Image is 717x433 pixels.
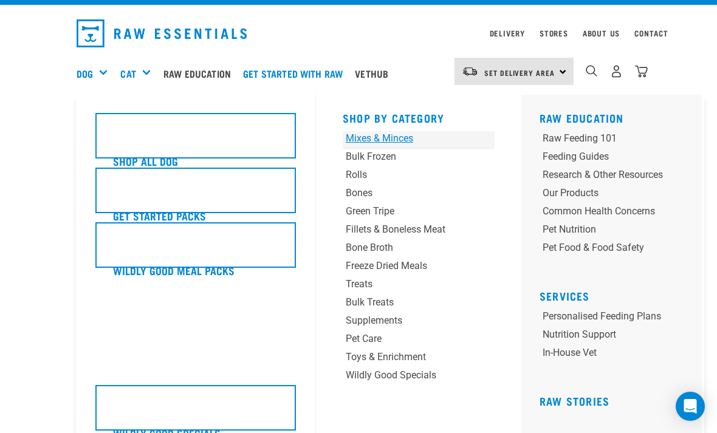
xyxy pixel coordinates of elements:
[543,222,663,237] div: Pet Nutrition
[543,131,663,146] div: Raw Feeding 101
[240,49,352,98] a: Get started with Raw
[346,313,465,328] div: Supplements
[346,368,465,383] div: Wildly Good Specials
[540,398,609,404] a: Raw Stories
[346,295,465,310] div: Bulk Treats
[540,31,568,35] a: Stores
[540,222,692,240] a: Pet Nutrition
[346,277,465,292] div: Treats
[484,70,555,75] span: Set Delivery Area
[540,149,692,168] a: Feeding Guides
[352,49,397,98] a: Vethub
[540,290,692,299] h5: Services
[113,262,235,278] h5: Wildly Good Meal Packs
[540,131,692,149] a: Raw Feeding 101
[346,222,465,237] div: Fillets & Boneless Meat
[343,368,495,386] a: Wildly Good Specials
[343,168,495,186] a: Rolls
[540,346,692,364] a: In-house vet
[343,222,495,240] a: Fillets & Boneless Meat
[543,240,663,255] div: Pet Food & Food Safety
[346,259,465,273] div: Freeze Dried Meals
[635,65,648,78] img: home-icon@2x.png
[346,204,465,219] div: Green Tripe
[95,168,296,222] a: Get Started Packs
[95,222,296,277] a: Wildly Good Meal Packs
[113,208,206,223] h5: Get Started Packs
[343,313,495,332] a: Supplements
[120,66,136,81] a: Cat
[540,168,692,186] a: Research & Other Resources
[343,112,495,121] h5: Shop By Category
[343,204,495,222] a: Green Tripe
[540,327,692,346] a: Nutrition Support
[113,153,178,169] h5: Shop All Dog
[343,149,495,168] a: Bulk Frozen
[343,277,495,295] a: Treats
[343,295,495,313] a: Bulk Treats
[343,186,495,204] a: Bones
[343,332,495,350] a: Pet Care
[95,113,296,168] a: Shop All Dog
[343,240,495,259] a: Bone Broth
[346,131,465,146] div: Mixes & Minces
[543,204,663,219] div: Common Health Concerns
[346,350,465,364] div: Toys & Enrichment
[540,115,624,121] a: Raw Education
[343,259,495,277] a: Freeze Dried Meals
[77,66,93,81] a: Dog
[490,31,525,35] a: Delivery
[346,168,465,182] div: Rolls
[586,65,597,77] img: home-icon-1@2x.png
[346,332,465,346] div: Pet Care
[543,168,663,182] div: Research & Other Resources
[634,31,668,35] a: Contact
[343,350,495,368] a: Toys & Enrichment
[160,49,240,98] a: Raw Education
[540,240,692,259] a: Pet Food & Food Safety
[462,66,478,77] img: van-moving.png
[77,19,247,47] img: Raw Essentials Logo
[676,392,705,421] div: Open Intercom Messenger
[67,15,650,52] nav: dropdown navigation
[543,149,663,164] div: Feeding Guides
[543,186,663,200] div: Our Products
[610,65,623,78] img: user.png
[583,31,620,35] a: About Us
[540,204,692,222] a: Common Health Concerns
[540,309,692,327] a: Personalised Feeding Plans
[346,149,465,164] div: Bulk Frozen
[343,131,495,149] a: Mixes & Minces
[346,240,465,255] div: Bone Broth
[540,186,692,204] a: Our Products
[346,186,465,200] div: Bones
